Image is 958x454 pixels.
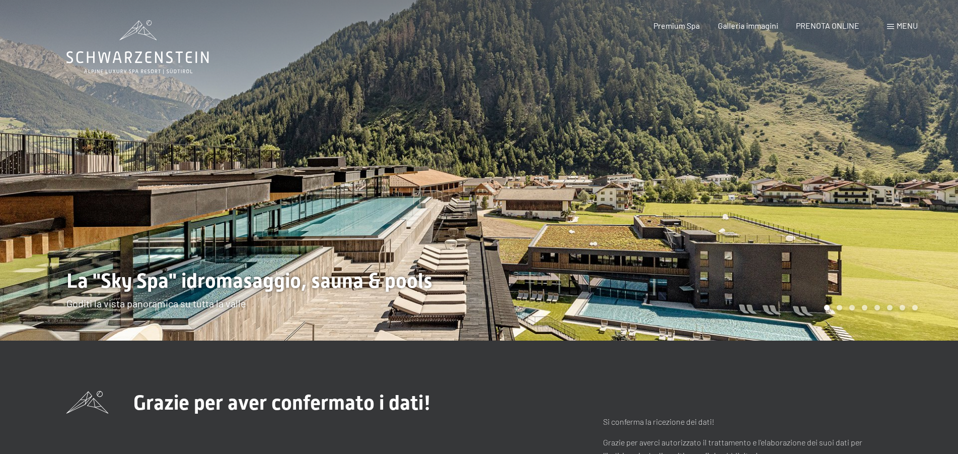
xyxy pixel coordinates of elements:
div: Carousel Page 7 [900,305,905,310]
p: Si conferma la ricezione dei dati! [603,415,892,428]
span: Grazie per aver confermato i dati! [133,391,431,415]
a: PRENOTA ONLINE [796,21,859,30]
a: Premium Spa [653,21,700,30]
div: Carousel Page 1 (Current Slide) [824,305,830,310]
a: Galleria immagini [718,21,778,30]
span: Menu [897,21,918,30]
div: Carousel Page 6 [887,305,893,310]
div: Carousel Page 3 [849,305,855,310]
div: Carousel Page 8 [912,305,918,310]
div: Carousel Page 4 [862,305,867,310]
div: Carousel Page 5 [874,305,880,310]
div: Carousel Pagination [821,305,918,310]
div: Carousel Page 2 [837,305,842,310]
